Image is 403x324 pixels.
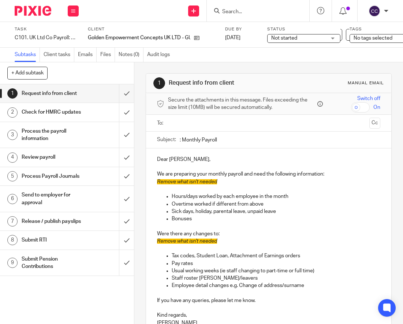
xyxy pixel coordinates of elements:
[225,26,258,32] label: Due by
[22,189,82,208] h1: Send to employer for approval
[157,170,381,178] p: We are preparing your monthly payroll and need the following information:
[157,179,217,184] span: Remove what isn't needed
[7,235,18,245] div: 8
[157,119,165,127] label: To:
[221,9,287,15] input: Search
[168,96,316,111] span: Secure the attachments in this message. Files exceeding the size limit (10MB) will be secured aut...
[22,171,82,182] h1: Process Payroll Journals
[172,208,381,215] p: Sick days, holiday, parental leave, unpaid leave
[172,200,381,208] p: Overtime worked if different from above
[369,118,380,129] button: Cc
[7,88,18,99] div: 1
[7,194,18,204] div: 6
[172,267,381,275] p: Usual working weeks (ie staff changing to part-time or full time)
[78,48,97,62] a: Emails
[15,6,51,16] img: Pixie
[157,136,176,143] label: Subject:
[157,156,381,163] p: Dear [PERSON_NAME],
[157,230,381,238] p: Were there any changes to:
[225,35,240,40] span: [DATE]
[7,216,18,227] div: 7
[7,152,18,163] div: 4
[7,130,18,140] div: 3
[172,215,381,222] p: Bonuses
[22,235,82,246] h1: Submit RTI
[7,67,48,79] button: + Add subtask
[157,312,381,319] p: Kind regards,
[7,258,18,268] div: 9
[22,216,82,227] h1: Release / publish payslips
[169,79,284,87] h1: Request info from client
[172,193,381,200] p: Hours/days worked by each employee in the month
[15,34,79,41] div: C101. UK Ltd Co Payroll: Monthly
[348,80,384,86] div: Manual email
[157,297,381,304] p: If you have any queries, please let me know.
[354,36,392,41] span: No tags selected
[44,48,74,62] a: Client tasks
[172,275,381,282] p: Staff roster [PERSON_NAME]/leavers
[7,107,18,118] div: 2
[7,171,18,181] div: 5
[153,77,165,89] div: 1
[267,26,340,32] label: Status
[22,152,82,163] h1: Review payroll
[172,252,381,259] p: Tax codes, Student Loan, Attachment of Earnings orders
[100,48,115,62] a: Files
[119,48,143,62] a: Notes (0)
[357,95,380,102] span: Switch off
[15,48,40,62] a: Subtasks
[88,34,190,41] p: Golden Empowerment Concepts UK LTD - GUK2490
[22,107,82,118] h1: Check for HMRC updates
[373,104,380,111] span: On
[15,26,79,32] label: Task
[172,282,381,289] p: Employee detail changes e.g. Change of address/surname
[88,26,216,32] label: Client
[22,254,82,272] h1: Submit Pension Contributions
[22,88,82,99] h1: Request info from client
[157,239,217,244] span: Remove what isn't needed
[22,126,82,144] h1: Process the payroll information
[271,36,297,41] span: Not started
[369,5,380,17] img: svg%3E
[147,48,173,62] a: Audit logs
[172,260,381,267] p: Pay rates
